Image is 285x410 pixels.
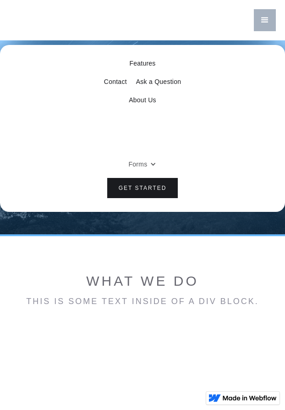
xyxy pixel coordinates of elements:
[223,395,277,401] img: Made in Webflow
[129,160,148,169] div: Forms
[127,54,158,72] a: Features
[124,155,161,173] div: Forms
[134,72,183,91] a: Ask a Question
[254,9,276,31] div: menu
[126,91,159,109] a: About Us
[107,178,178,198] a: Get Started
[102,72,129,91] a: Contact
